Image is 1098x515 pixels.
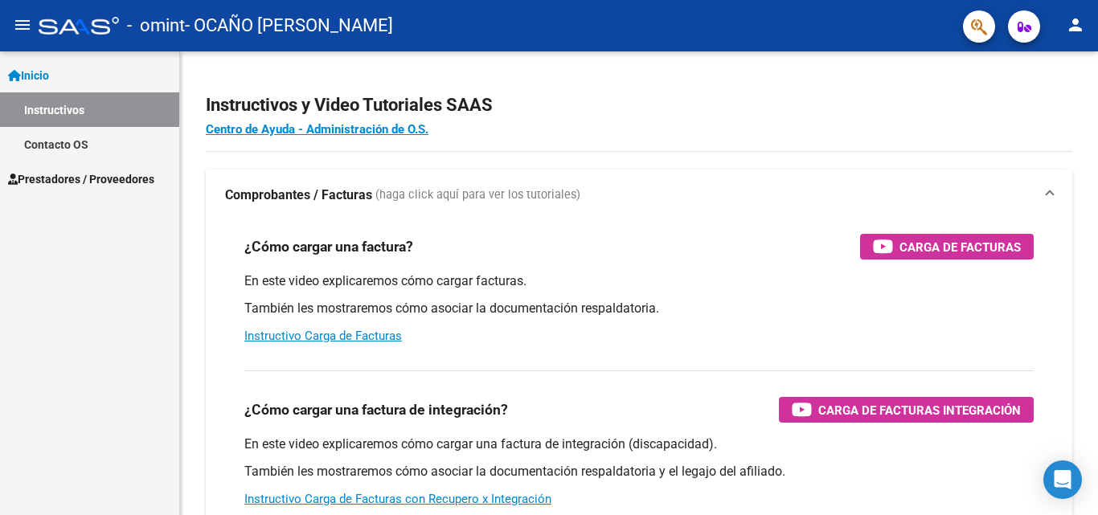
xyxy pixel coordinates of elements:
[244,435,1034,453] p: En este video explicaremos cómo cargar una factura de integración (discapacidad).
[13,15,32,35] mat-icon: menu
[818,400,1021,420] span: Carga de Facturas Integración
[127,8,185,43] span: - omint
[899,237,1021,257] span: Carga de Facturas
[1043,460,1082,499] div: Open Intercom Messenger
[244,329,402,343] a: Instructivo Carga de Facturas
[860,234,1034,260] button: Carga de Facturas
[1066,15,1085,35] mat-icon: person
[244,463,1034,480] p: También les mostraremos cómo asociar la documentación respaldatoria y el legajo del afiliado.
[244,235,413,258] h3: ¿Cómo cargar una factura?
[8,170,154,188] span: Prestadores / Proveedores
[244,300,1034,317] p: También les mostraremos cómo asociar la documentación respaldatoria.
[225,186,372,204] strong: Comprobantes / Facturas
[375,186,580,204] span: (haga click aquí para ver los tutoriales)
[244,399,508,421] h3: ¿Cómo cargar una factura de integración?
[8,67,49,84] span: Inicio
[244,272,1034,290] p: En este video explicaremos cómo cargar facturas.
[206,122,428,137] a: Centro de Ayuda - Administración de O.S.
[185,8,393,43] span: - OCAÑO [PERSON_NAME]
[206,170,1072,221] mat-expansion-panel-header: Comprobantes / Facturas (haga click aquí para ver los tutoriales)
[206,90,1072,121] h2: Instructivos y Video Tutoriales SAAS
[244,492,551,506] a: Instructivo Carga de Facturas con Recupero x Integración
[779,397,1034,423] button: Carga de Facturas Integración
